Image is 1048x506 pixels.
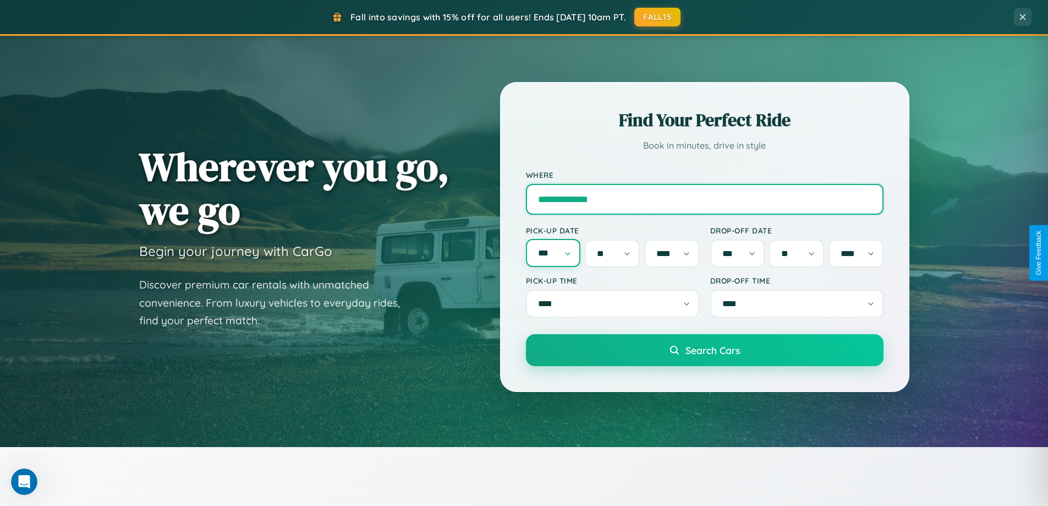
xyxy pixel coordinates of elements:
[1035,231,1042,275] div: Give Feedback
[11,469,37,495] iframe: Intercom live chat
[139,276,414,330] p: Discover premium car rentals with unmatched convenience. From luxury vehicles to everyday rides, ...
[139,145,449,232] h1: Wherever you go, we go
[526,334,884,366] button: Search Cars
[710,276,884,285] label: Drop-off Time
[350,12,626,23] span: Fall into savings with 15% off for all users! Ends [DATE] 10am PT.
[526,276,699,285] label: Pick-up Time
[139,243,332,259] h3: Begin your journey with CarGo
[526,226,699,235] label: Pick-up Date
[526,108,884,132] h2: Find Your Perfect Ride
[710,226,884,235] label: Drop-off Date
[526,170,884,179] label: Where
[634,8,681,26] button: FALL15
[685,344,740,356] span: Search Cars
[526,138,884,154] p: Book in minutes, drive in style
